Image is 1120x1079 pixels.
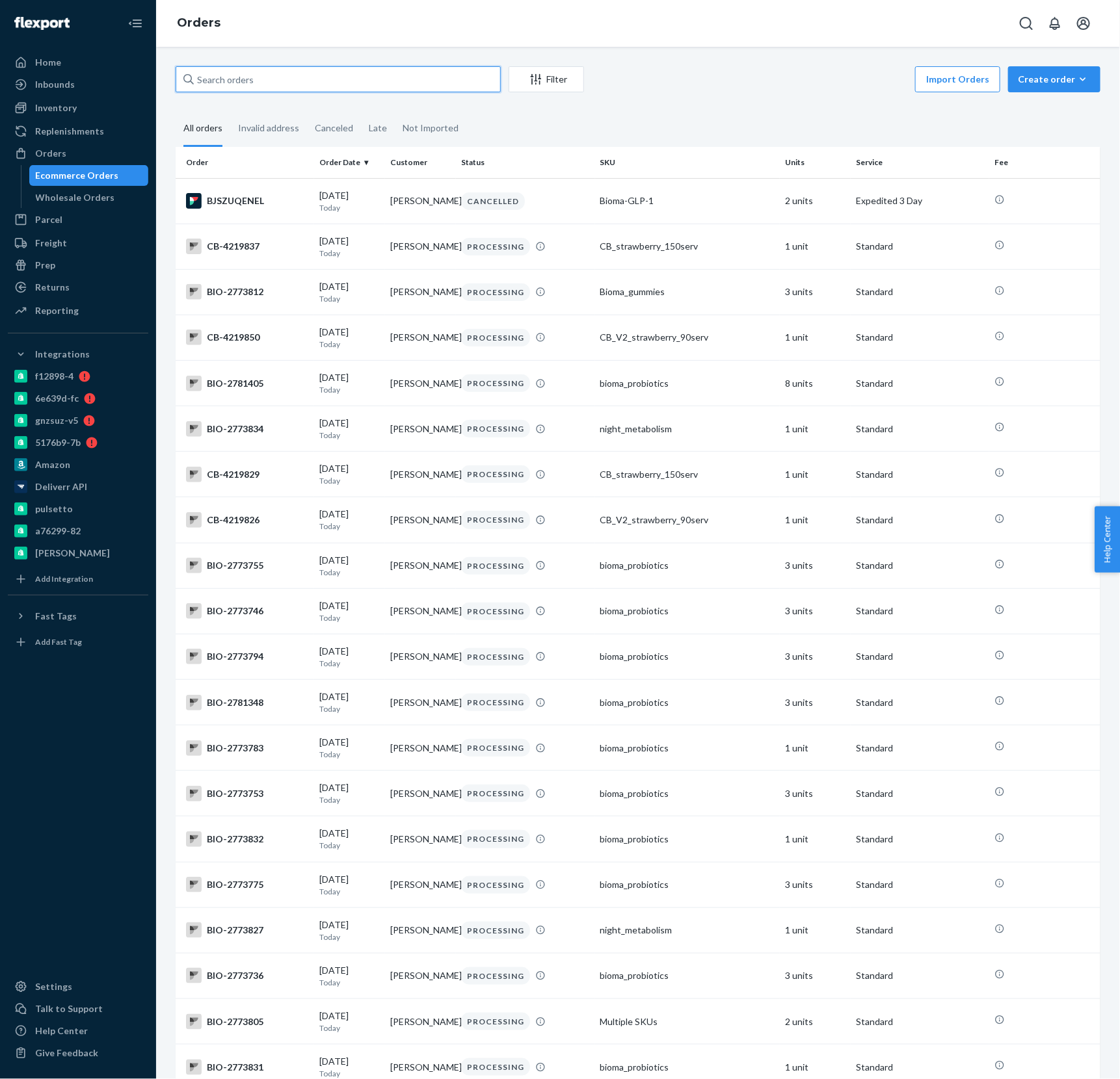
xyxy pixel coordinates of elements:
[186,193,309,209] div: BJSZUQENEL
[461,329,530,346] div: PROCESSING
[35,101,77,114] div: Inventory
[186,330,309,345] div: CB-4219850
[385,862,456,907] td: [PERSON_NAME]
[319,371,380,395] div: [DATE]
[8,410,148,431] a: gnzsuz-v5
[8,366,148,387] a: f12898-4
[856,468,984,481] p: Standard
[780,361,851,406] td: 8 units
[600,742,775,755] div: bioma_probiotics
[177,16,220,30] a: Orders
[35,281,70,294] div: Returns
[8,632,148,653] a: Add Fast Tag
[780,725,851,771] td: 1 unit
[385,452,456,497] td: [PERSON_NAME]
[319,886,380,897] p: Today
[8,454,148,475] a: Amazon
[369,111,387,145] div: Late
[167,5,231,42] ol: breadcrumbs
[856,650,984,663] p: Standard
[8,521,148,541] a: a76299-82
[319,508,380,532] div: [DATE]
[461,876,530,894] div: PROCESSING
[8,499,148,519] a: pulsetto
[856,878,984,891] p: Standard
[856,742,984,755] p: Standard
[319,567,380,578] p: Today
[8,388,148,409] a: 6e639d-fc
[461,238,530,255] div: PROCESSING
[35,610,77,623] div: Fast Tags
[319,1022,380,1033] p: Today
[385,680,456,725] td: [PERSON_NAME]
[385,816,456,862] td: [PERSON_NAME]
[600,969,775,982] div: bioma_probiotics
[319,1068,380,1079] p: Today
[1008,66,1100,92] button: Create order
[600,513,775,526] div: CB_V2_strawberry_90serv
[8,300,148,321] a: Reporting
[856,787,984,800] p: Standard
[856,559,984,572] p: Standard
[35,78,75,91] div: Inbounds
[595,147,780,178] th: SKU
[35,259,55,272] div: Prep
[385,497,456,543] td: [PERSON_NAME]
[35,980,72,993] div: Settings
[35,547,110,560] div: [PERSON_NAME]
[186,786,309,801] div: BIO-2773753
[35,436,81,449] div: 5176b9-7b
[8,121,148,142] a: Replenishments
[319,690,380,714] div: [DATE]
[780,680,851,725] td: 3 units
[856,331,984,344] p: Standard
[461,283,530,301] div: PROCESSING
[461,739,530,757] div: PROCESSING
[385,269,456,315] td: [PERSON_NAME]
[186,831,309,847] div: BIO-2773832
[385,361,456,406] td: [PERSON_NAME]
[856,285,984,298] p: Standard
[989,147,1100,178] th: Fee
[8,277,148,298] a: Returns
[461,967,530,985] div: PROCESSING
[461,511,530,528] div: PROCESSING
[385,543,456,588] td: [PERSON_NAME]
[319,1055,380,1079] div: [DATE]
[35,414,78,427] div: gnzsuz-v5
[186,603,309,619] div: BIO-2773746
[600,696,775,709] div: bioma_probiotics
[856,194,984,207] p: Expedited 3 Day
[319,977,380,988] p: Today
[35,348,90,361] div: Integrations
[1095,506,1120,573] span: Help Center
[8,606,148,627] button: Fast Tags
[509,73,583,86] div: Filter
[461,557,530,575] div: PROCESSING
[780,953,851,998] td: 3 units
[319,794,380,805] p: Today
[176,147,314,178] th: Order
[856,833,984,846] p: Standard
[780,315,851,360] td: 1 unit
[319,827,380,851] div: [DATE]
[8,432,148,453] a: 5176b9-7b
[385,999,456,1045] td: [PERSON_NAME]
[314,147,385,178] th: Order Date
[319,430,380,441] p: Today
[35,502,73,515] div: pulsetto
[595,999,780,1045] td: Multiple SKUs
[35,147,66,160] div: Orders
[35,56,61,69] div: Home
[600,468,775,481] div: CB_strawberry_150serv
[8,255,148,276] a: Prep
[319,339,380,350] p: Today
[780,543,851,588] td: 3 units
[319,645,380,669] div: [DATE]
[319,931,380,942] p: Today
[385,771,456,816] td: [PERSON_NAME]
[319,280,380,304] div: [DATE]
[461,785,530,802] div: PROCESSING
[238,111,299,145] div: Invalid address
[1013,10,1039,36] button: Open Search Box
